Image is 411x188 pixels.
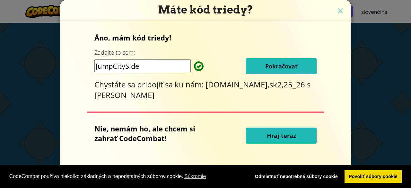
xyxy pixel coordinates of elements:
[267,132,296,139] font: Hraj teraz
[205,79,305,90] font: [DOMAIN_NAME],sk2,25_26
[250,170,342,183] a: zamietnuť súbory cookie
[349,174,398,179] font: Povoliť súbory cookie
[246,58,317,74] button: Pokračovať
[255,174,338,179] font: Odmietnuť nepotrebné súbory cookie
[94,90,154,100] font: [PERSON_NAME]
[183,172,207,181] a: zistite viac o súboroch cookie
[9,174,183,179] font: CodeCombat používa niekoľko základných a nepodstatných súborov cookie.
[184,174,206,179] font: Súkromie
[94,124,195,143] font: Nie, nemám ho, ale chcem si zahrať CodeCombat!
[336,6,345,16] img: ikona zatvorenia
[265,62,298,70] font: Pokračovať
[246,128,317,144] button: Hraj teraz
[94,79,204,90] font: Chystáte sa pripojiť sa ku nám:
[345,170,402,183] a: povoliť súbory cookie
[94,33,171,42] font: Áno, mám kód triedy!
[94,49,135,56] font: Zadajte to sem:
[307,79,310,90] font: s
[158,3,253,16] font: Máte kód triedy?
